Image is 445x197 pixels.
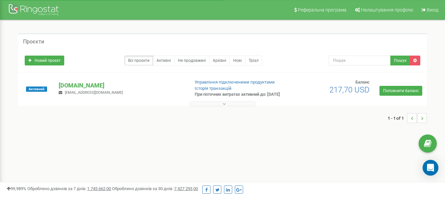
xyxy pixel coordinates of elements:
[195,91,286,98] p: При поточних витратах активний до: [DATE]
[361,7,413,12] span: Налаштування профілю
[112,186,198,191] span: Оброблено дзвінків за 30 днів :
[26,86,47,92] span: Активний
[153,56,175,65] a: Активні
[298,7,347,12] span: Реферальна програма
[329,85,370,94] span: 217,70 USD
[423,160,438,176] div: Open Intercom Messenger
[388,113,407,123] span: 1 - 1 of 1
[125,56,153,65] a: Всі проєкти
[195,86,232,91] a: Історія транзакцій
[209,56,230,65] a: Архівні
[23,39,44,45] h5: Проєкти
[174,56,209,65] a: Не продовжені
[329,56,391,65] input: Пошук
[388,107,427,130] nav: ...
[355,80,370,85] span: Баланс
[195,80,275,85] a: Управління підключеними продуктами
[65,90,123,95] span: [EMAIL_ADDRESS][DOMAIN_NAME]
[230,56,245,65] a: Нові
[174,186,198,191] u: 7 427 293,00
[7,186,26,191] span: 99,989%
[87,186,111,191] u: 1 745 662,00
[59,81,184,90] p: [DOMAIN_NAME]
[427,7,438,12] span: Вихід
[390,56,410,65] button: Пошук
[27,186,111,191] span: Оброблено дзвінків за 7 днів :
[25,56,64,65] a: Новий проєкт
[379,86,422,96] a: Поповнити баланс
[245,56,262,65] a: Тріал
